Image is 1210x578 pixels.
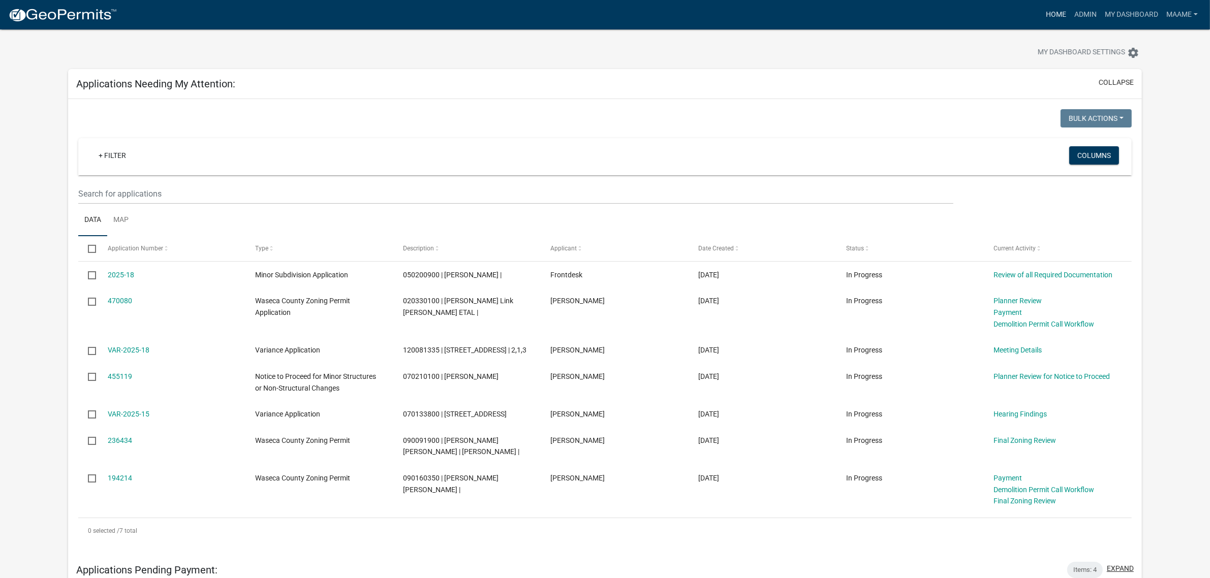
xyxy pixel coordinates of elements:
[98,236,245,261] datatable-header-cell: Application Number
[403,245,434,252] span: Description
[541,236,689,261] datatable-header-cell: Applicant
[551,474,605,482] span: Sonia Lara
[78,183,953,204] input: Search for applications
[551,297,605,305] span: Jennifer VonEnde
[551,346,605,354] span: ERIN EDWARDS
[1107,563,1134,574] button: expand
[994,436,1057,444] a: Final Zoning Review
[689,236,836,261] datatable-header-cell: Date Created
[846,474,882,482] span: In Progress
[698,297,719,305] span: 08/27/2025
[255,410,320,418] span: Variance Application
[403,372,499,380] span: 070210100 | BOBBY L CROSS
[836,236,984,261] datatable-header-cell: Status
[1099,77,1134,88] button: collapse
[107,204,135,237] a: Map
[108,346,149,354] a: VAR-2025-18
[994,245,1036,252] span: Current Activity
[1101,5,1162,24] a: My Dashboard
[551,372,605,380] span: Alexander Wolff
[994,308,1022,316] a: Payment
[846,372,882,380] span: In Progress
[403,410,507,418] span: 070133800 | 17674 240TH ST | 8
[698,271,719,279] span: 09/16/2025
[1070,5,1101,24] a: Admin
[108,410,149,418] a: VAR-2025-15
[551,245,577,252] span: Applicant
[1038,47,1125,59] span: My Dashboard Settings
[1127,47,1139,59] i: settings
[698,474,719,482] span: 11/21/2023
[1067,562,1103,578] div: Items: 4
[78,518,1132,543] div: 7 total
[90,146,134,165] a: + Filter
[994,497,1057,505] a: Final Zoning Review
[403,297,513,316] span: 020330100 | Laura Link Stewart ETAL |
[994,346,1042,354] a: Meeting Details
[846,436,882,444] span: In Progress
[108,271,134,279] a: 2025-18
[403,346,526,354] span: 120081335 | 37516 CLEAR LAKE DR | 2,1,3
[698,245,734,252] span: Date Created
[551,410,605,418] span: Matt Holland
[994,271,1113,279] a: Review of all Required Documentation
[551,271,583,279] span: Frontdesk
[255,436,350,444] span: Waseca County Zoning Permit
[108,297,132,305] a: 470080
[1069,146,1119,165] button: Columns
[108,372,132,380] a: 455119
[108,474,132,482] a: 194214
[88,527,119,534] span: 0 selected /
[994,297,1042,305] a: Planner Review
[698,372,719,380] span: 07/25/2025
[255,245,268,252] span: Type
[108,245,163,252] span: Application Number
[1061,109,1132,127] button: Bulk Actions
[78,204,107,237] a: Data
[108,436,132,444] a: 236434
[76,564,218,576] h5: Applications Pending Payment:
[255,372,376,392] span: Notice to Proceed for Minor Structures or Non-Structural Changes
[846,410,882,418] span: In Progress
[255,271,348,279] span: Minor Subdivision Application
[994,372,1110,380] a: Planner Review for Notice to Proceed
[1030,43,1147,62] button: My Dashboard Settingssettings
[698,410,719,418] span: 05/28/2025
[994,486,1095,494] a: Demolition Permit Call Workflow
[255,297,350,316] span: Waseca County Zoning Permit Application
[551,436,605,444] span: Becky Brewer
[403,474,499,494] span: 090160350 | SONIA DOMINGUEZ LARA |
[1042,5,1070,24] a: Home
[846,245,864,252] span: Status
[78,236,98,261] datatable-header-cell: Select
[698,346,719,354] span: 08/27/2025
[393,236,541,261] datatable-header-cell: Description
[403,436,519,456] span: 090091900 | WILLIAM DEREK BREWER | BECKY BREWER |
[846,271,882,279] span: In Progress
[76,78,235,90] h5: Applications Needing My Attention:
[698,436,719,444] span: 03/22/2024
[846,297,882,305] span: In Progress
[255,474,350,482] span: Waseca County Zoning Permit
[403,271,502,279] span: 050200900 | GARY G MITTELSTEADT |
[255,346,320,354] span: Variance Application
[994,410,1047,418] a: Hearing Findings
[994,474,1022,482] a: Payment
[994,320,1095,328] a: Demolition Permit Call Workflow
[245,236,393,261] datatable-header-cell: Type
[984,236,1132,261] datatable-header-cell: Current Activity
[1162,5,1202,24] a: Maame
[846,346,882,354] span: In Progress
[68,99,1142,553] div: collapse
